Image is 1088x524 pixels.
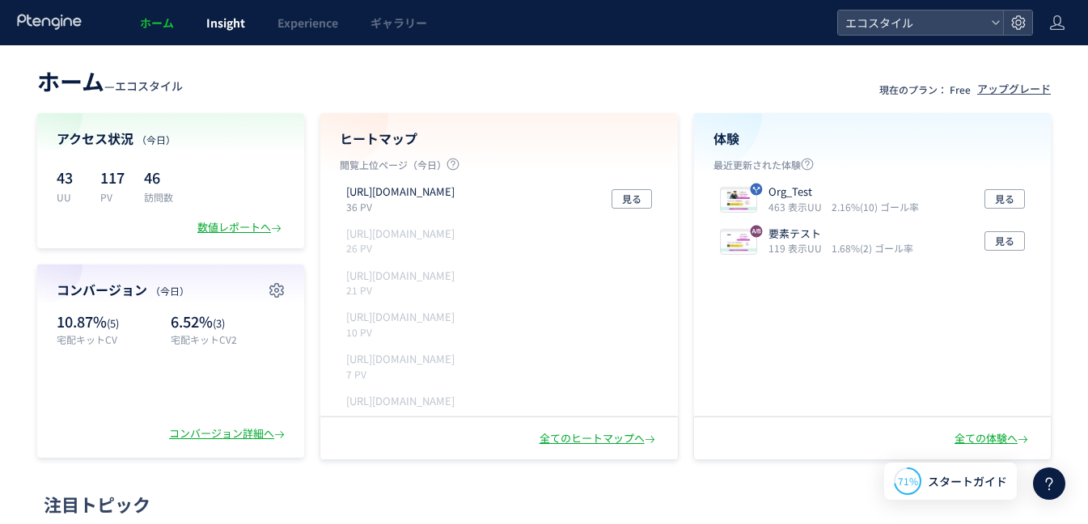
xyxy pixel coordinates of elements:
span: ホーム [37,65,104,97]
span: 見る [995,231,1014,251]
button: 見る [984,231,1025,251]
img: 5986e28366fe619623ba13da9d8a9ca91752888562465.jpeg [721,231,756,254]
span: (5) [107,315,119,331]
p: https://style-eco.com/takuhai-kaitori/moushikomi/wide_step3.php [346,394,455,409]
p: 117 [100,164,125,190]
p: PV [100,190,125,204]
p: 最近更新された体験 [713,158,1032,178]
i: 1.68%(2) ゴール率 [832,241,913,255]
h4: アクセス状況 [57,129,285,148]
button: 見る [984,189,1025,209]
p: 43 [57,164,81,190]
p: 宅配キットCV2 [171,332,285,346]
p: https://style-eco.com/takuhai-kaitori/lp01 [346,184,455,200]
span: スタートガイド [928,473,1007,490]
div: 注目トピック [44,492,1036,517]
span: ギャラリー [370,15,427,31]
span: ホーム [140,15,174,31]
span: エコスタイル [840,11,984,35]
h4: コンバージョン [57,281,285,299]
i: 463 表示UU [768,200,828,213]
button: 見る [612,189,652,209]
h4: ヒートマップ [340,129,658,148]
span: 71% [898,474,918,488]
i: 119 表示UU [768,241,828,255]
p: UU [57,190,81,204]
p: 26 PV [346,241,461,255]
p: 46 [144,164,173,190]
div: コンバージョン詳細へ [169,426,288,442]
p: Org_Test [768,184,912,200]
p: 7 PV [346,367,461,381]
p: https://style-eco.com/takuhai-kaitori/moushikomi/narrow_step1.php [346,268,455,284]
span: Insight [206,15,245,31]
span: 見る [622,189,641,209]
div: 数値レポートへ [197,220,285,235]
div: 全てのヒートマップへ [540,431,658,446]
span: （今日） [137,133,176,146]
p: 要素テスト [768,226,907,242]
p: 10.87% [57,311,163,332]
p: 6 PV [346,408,461,422]
p: 36 PV [346,200,461,213]
span: (3) [213,315,225,331]
p: 6.52% [171,311,285,332]
p: 閲覧上位ページ（今日） [340,158,658,178]
p: https://style-eco.com/takuhai-kaitori/moushikomi/narrow_step3.php [346,352,455,367]
div: — [37,65,183,97]
span: （今日） [150,284,189,298]
p: 訪問数 [144,190,173,204]
h4: 体験 [713,129,1032,148]
span: Experience [277,15,338,31]
div: アップグレード [977,82,1051,97]
div: 全ての体験へ [955,431,1031,446]
p: https://style-eco.com/takuhai-kaitori/moushikomi/wide_step1.php [346,226,455,242]
p: 21 PV [346,283,461,297]
i: 2.16%(10) ゴール率 [832,200,919,213]
img: 09124264754c9580cbc6f7e4e81e712a1751423959640.jpeg [721,189,756,212]
p: 現在のプラン： Free [879,82,971,96]
span: エコスタイル [115,78,183,94]
span: 見る [995,189,1014,209]
p: 宅配キットCV [57,332,163,346]
p: 10 PV [346,325,461,339]
p: https://style-eco.com/takuhai-kaitori/moushikomi/narrow_step2.php [346,310,455,325]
